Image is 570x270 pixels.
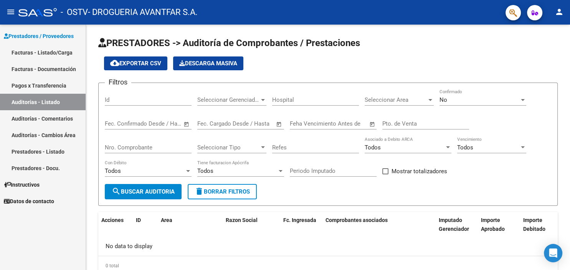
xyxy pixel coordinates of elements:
span: Imputado Gerenciador [439,217,469,232]
mat-icon: delete [195,187,204,196]
input: Start date [197,120,222,127]
span: Descarga Masiva [179,60,237,67]
span: Importe Debitado [523,217,545,232]
input: End date [229,120,266,127]
datatable-header-cell: ID [133,212,158,246]
datatable-header-cell: Imputado Gerenciador [436,212,478,246]
span: Comprobantes asociados [325,217,388,223]
mat-icon: cloud_download [110,58,119,68]
datatable-header-cell: Fc. Ingresada [280,212,322,246]
span: Exportar CSV [110,60,161,67]
span: Todos [365,144,381,151]
span: Datos de contacto [4,197,54,205]
datatable-header-cell: Comprobantes asociados [322,212,436,246]
span: Todos [197,167,213,174]
button: Borrar Filtros [188,184,257,199]
span: Instructivos [4,181,40,189]
input: End date [137,120,174,127]
button: Exportar CSV [104,56,167,70]
div: No data to display [98,237,557,256]
button: Buscar Auditoria [105,184,182,199]
span: Razon Social [226,217,258,223]
span: Prestadores / Proveedores [4,32,74,40]
span: No [439,96,447,103]
span: Acciones [101,217,124,223]
span: Seleccionar Area [365,96,427,103]
datatable-header-cell: Importe Aprobado [478,212,520,246]
span: - OSTV [61,4,88,21]
span: Seleccionar Tipo [197,144,259,151]
span: Mostrar totalizadores [392,167,447,176]
span: Borrar Filtros [195,188,250,195]
input: Start date [105,120,130,127]
span: PRESTADORES -> Auditoría de Comprobantes / Prestaciones [98,38,360,48]
span: ID [136,217,141,223]
app-download-masive: Descarga masiva de comprobantes (adjuntos) [173,56,243,70]
span: Fc. Ingresada [283,217,316,223]
datatable-header-cell: Razon Social [223,212,280,246]
span: Buscar Auditoria [112,188,175,195]
div: Open Intercom Messenger [544,244,562,262]
button: Open calendar [368,120,377,129]
span: Seleccionar Gerenciador [197,96,259,103]
mat-icon: search [112,187,121,196]
mat-icon: menu [6,7,15,17]
mat-icon: person [555,7,564,17]
span: Area [161,217,172,223]
span: Todos [105,167,121,174]
datatable-header-cell: Area [158,212,211,246]
span: - DROGUERIA AVANTFAR S.A. [88,4,198,21]
span: Todos [457,144,473,151]
button: Open calendar [275,120,284,129]
button: Open calendar [182,120,191,129]
datatable-header-cell: Importe Debitado [520,212,562,246]
datatable-header-cell: Acciones [98,212,133,246]
h3: Filtros [105,77,131,88]
span: Importe Aprobado [481,217,505,232]
button: Descarga Masiva [173,56,243,70]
